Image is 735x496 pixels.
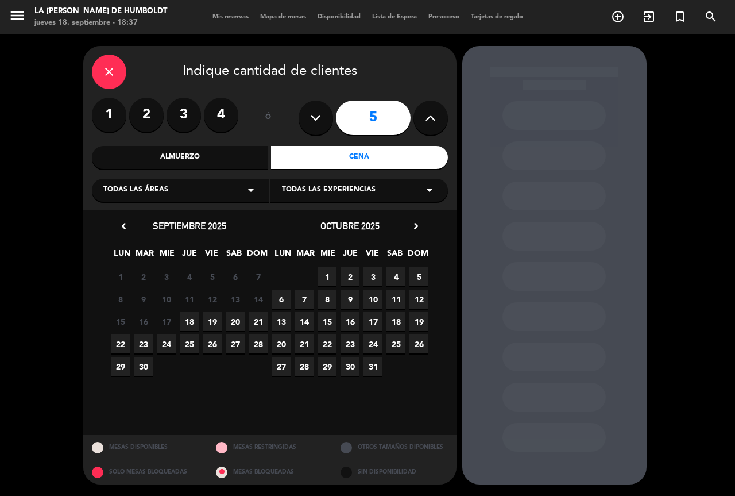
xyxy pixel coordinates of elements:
span: 3 [157,267,176,286]
span: 7 [295,290,314,309]
span: 24 [157,334,176,353]
span: 13 [226,290,245,309]
span: 5 [409,267,428,286]
div: MESAS BLOQUEADAS [207,460,332,485]
span: 30 [134,357,153,376]
span: 26 [409,334,428,353]
span: 8 [111,290,130,309]
span: VIE [363,247,382,266]
span: 25 [386,334,405,353]
span: 26 [203,334,222,353]
span: 11 [386,290,405,309]
span: 25 [180,334,199,353]
span: 19 [203,312,222,331]
div: SOLO MESAS BLOQUEADAS [83,460,208,485]
span: 5 [203,267,222,286]
div: Cena [271,146,448,169]
span: 12 [409,290,428,309]
span: 2 [341,267,359,286]
span: 22 [111,334,130,353]
span: MAR [135,247,154,266]
span: 17 [363,312,382,331]
span: 6 [226,267,245,286]
span: 16 [134,312,153,331]
span: Disponibilidad [312,14,366,20]
span: 14 [295,312,314,331]
i: chevron_left [118,220,130,232]
i: chevron_right [410,220,422,232]
span: 18 [386,312,405,331]
div: Indique cantidad de clientes [92,55,448,89]
span: 9 [134,290,153,309]
i: close [102,65,116,79]
label: 4 [204,98,238,132]
span: Mapa de mesas [254,14,312,20]
span: 10 [157,290,176,309]
span: Mis reservas [207,14,254,20]
span: JUE [180,247,199,266]
span: 19 [409,312,428,331]
label: 2 [129,98,164,132]
span: 23 [134,334,153,353]
span: 21 [295,334,314,353]
span: 27 [272,357,291,376]
span: VIE [202,247,221,266]
span: 7 [249,267,268,286]
span: JUE [341,247,359,266]
div: SIN DISPONIBILIDAD [332,460,457,485]
span: 15 [318,312,336,331]
i: add_circle_outline [611,10,625,24]
span: 16 [341,312,359,331]
span: 28 [295,357,314,376]
button: menu [9,7,26,28]
div: jueves 18. septiembre - 18:37 [34,17,167,29]
span: septiembre 2025 [153,220,226,232]
span: 28 [249,334,268,353]
span: 4 [386,267,405,286]
span: Tarjetas de regalo [465,14,529,20]
span: 13 [272,312,291,331]
span: 23 [341,334,359,353]
span: octubre 2025 [320,220,380,232]
span: 1 [111,267,130,286]
span: 29 [318,357,336,376]
span: 15 [111,312,130,331]
span: Todas las experiencias [282,184,376,196]
span: 21 [249,312,268,331]
span: 6 [272,290,291,309]
span: LUN [113,247,131,266]
span: 20 [272,334,291,353]
span: SAB [225,247,243,266]
span: 9 [341,290,359,309]
div: Almuerzo [92,146,269,169]
div: MESAS RESTRINGIDAS [207,435,332,460]
span: Pre-acceso [423,14,465,20]
label: 3 [167,98,201,132]
i: exit_to_app [642,10,656,24]
span: 22 [318,334,336,353]
div: OTROS TAMAÑOS DIPONIBLES [332,435,457,460]
span: 14 [249,290,268,309]
span: 8 [318,290,336,309]
i: arrow_drop_down [423,183,436,197]
i: menu [9,7,26,24]
i: search [704,10,718,24]
span: 30 [341,357,359,376]
label: 1 [92,98,126,132]
div: La [PERSON_NAME] de Humboldt [34,6,167,17]
i: arrow_drop_down [244,183,258,197]
span: MIE [157,247,176,266]
span: DOM [247,247,266,266]
span: 2 [134,267,153,286]
span: DOM [408,247,427,266]
span: 3 [363,267,382,286]
span: 24 [363,334,382,353]
span: 18 [180,312,199,331]
span: MAR [296,247,315,266]
div: ó [250,98,287,138]
span: MIE [318,247,337,266]
span: Lista de Espera [366,14,423,20]
span: 31 [363,357,382,376]
i: turned_in_not [673,10,687,24]
span: SAB [385,247,404,266]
